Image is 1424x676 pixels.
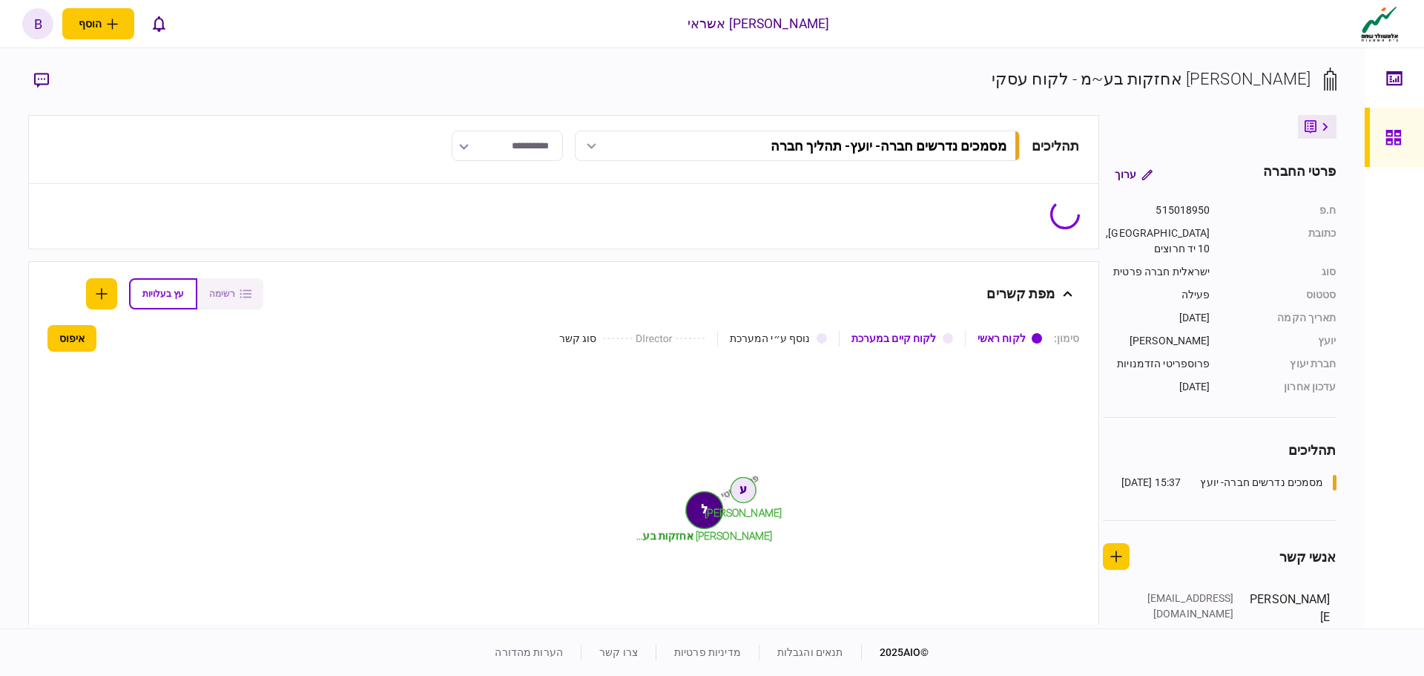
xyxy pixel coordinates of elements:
[1103,356,1210,372] div: פרוספריטי הזדמנויות
[1263,161,1336,188] div: פרטי החברה
[1138,591,1234,622] div: [EMAIL_ADDRESS][DOMAIN_NAME]
[1225,310,1336,326] div: תאריך הקמה
[1225,226,1336,257] div: כתובת
[730,331,811,347] div: נוסף ע״י המערכת
[62,8,134,39] button: פתח תפריט להוספת לקוח
[1121,475,1181,490] div: 15:37 [DATE]
[599,646,638,658] a: צרו קשר
[559,331,597,347] div: סוג קשר
[771,138,1006,154] div: מסמכים נדרשים חברה- יועץ - תהליך חברה
[209,289,235,299] span: רשימה
[1121,475,1336,490] a: מסמכים נדרשים חברה- יועץ15:37 [DATE]
[674,646,741,658] a: מדיניות פרטיות
[861,645,929,660] div: © 2025 AIO
[1225,287,1336,303] div: סטטוס
[1103,226,1210,257] div: [GEOGRAPHIC_DATA], 10 יד חרוצים
[1200,475,1323,490] div: מסמכים נדרשים חברה- יועץ
[705,507,782,519] tspan: [PERSON_NAME]
[1225,203,1336,218] div: ח.פ
[495,646,563,658] a: הערות מהדורה
[684,473,761,519] text: פרוספריטי הזדמנויות
[197,278,263,309] button: רשימה
[22,8,53,39] button: b
[986,278,1055,309] div: מפת קשרים
[1358,5,1402,42] img: client company logo
[1103,440,1336,460] div: תהליכים
[143,8,174,39] button: פתח רשימת התראות
[1225,333,1336,349] div: יועץ
[1103,161,1164,188] button: ערוך
[636,530,772,542] tspan: [PERSON_NAME] אחזקות בע...
[1279,547,1336,567] div: אנשי קשר
[1032,136,1080,156] div: תהליכים
[688,14,830,33] div: [PERSON_NAME] אשראי
[739,483,746,495] text: ע
[1225,264,1336,280] div: סוג
[129,278,197,309] button: עץ בעלויות
[142,289,184,299] span: עץ בעלויות
[1103,310,1210,326] div: [DATE]
[777,646,843,658] a: תנאים והגבלות
[1103,333,1210,349] div: [PERSON_NAME]
[1103,287,1210,303] div: פעילה
[1103,264,1210,280] div: ישראלית חברה פרטית
[1225,379,1336,395] div: עדכון אחרון
[575,131,1020,161] button: מסמכים נדרשים חברה- יועץ- תהליך חברה
[978,331,1026,347] div: לקוח ראשי
[851,331,937,347] div: לקוח קיים במערכת
[701,503,707,515] text: ל
[1103,379,1210,395] div: [DATE]
[1054,331,1080,347] div: סימון :
[992,67,1311,91] div: [PERSON_NAME] אחזקות בע~מ - לקוח עסקי
[1225,356,1336,372] div: חברת יעוץ
[1103,203,1210,218] div: 515018950
[47,325,96,352] button: איפוס
[1138,622,1234,637] div: [PHONE_NUMBER]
